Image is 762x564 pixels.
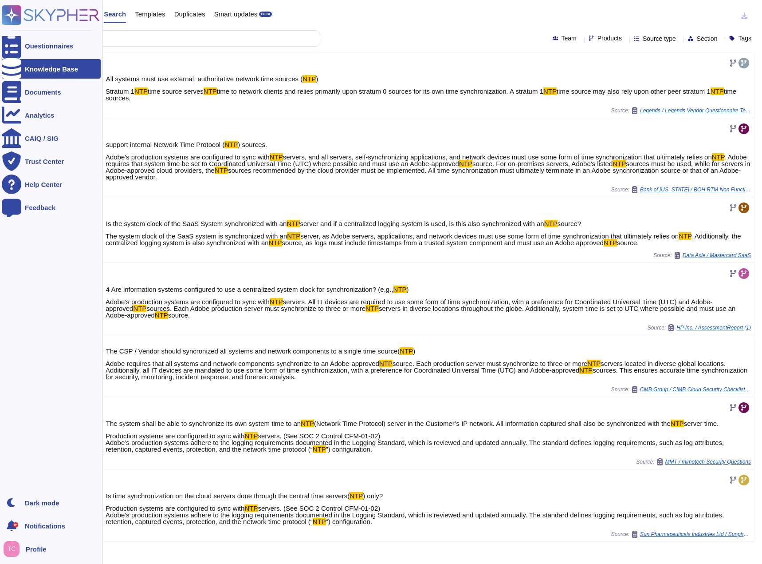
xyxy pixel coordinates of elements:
[2,175,101,194] a: Help Center
[25,112,55,119] div: Analytics
[2,105,101,125] a: Analytics
[2,151,101,171] a: Trust Center
[640,108,751,113] span: Legends / Legends Vendor Questionnaire Template 1 (1)
[106,432,724,453] span: servers. (See SOC 2 Control CFM-01-02) Adobe’s production systems adhere to the logging requireme...
[300,220,544,227] span: server and if a centralized logging system is used, is this also synchronized with an
[611,531,751,538] span: Source:
[679,232,691,240] mark: NTP
[393,286,407,293] mark: NTP
[611,186,751,193] span: Source:
[25,89,61,95] div: Documents
[2,59,101,79] a: Knowledge Base
[282,239,604,246] span: source, as logs must include timestamps from a trusted system component and must use an Adobe app...
[544,220,558,227] mark: NTP
[106,504,724,525] span: servers. (See SOC 2 Control CFM-01-02) Adobe’s production systems adhere to the logging requireme...
[26,546,47,552] span: Profile
[25,181,62,188] div: Help Center
[106,366,747,381] span: sources. This ensures accurate time synchronization for security, monitoring, incident response, ...
[214,11,258,17] span: Smart updates
[313,518,326,525] mark: NTP
[640,387,751,392] span: CMB Group / CIMB Cloud Security Checklist v1.4
[168,311,190,319] span: source.
[146,305,365,312] span: sources. Each Adobe production server must synchronize to three or more
[106,360,379,367] span: Adobe requires that all systems and network components synchronize to an Adobe-approved
[224,141,238,148] mark: NTP
[413,347,415,355] span: )
[613,160,626,167] mark: NTP
[106,167,741,181] span: sources recommended by the cloud provider must be implemented. All time synchronization must ulti...
[106,87,736,102] span: time sources.
[25,66,78,72] div: Knowledge Base
[155,311,168,319] mark: NTP
[653,252,751,259] span: Source:
[269,239,282,246] mark: NTP
[712,153,724,161] mark: NTP
[259,12,272,17] div: BETA
[665,459,751,465] span: MMT / mimotech Security Questions
[25,523,65,529] span: Notifications
[326,445,372,453] span: ”) configuration.
[4,541,20,557] img: user
[648,324,751,331] span: Source:
[643,36,676,42] span: Source type
[287,220,300,227] mark: NTP
[244,504,258,512] mark: NTP
[106,286,393,293] span: 4 Are information systems configured to use a centralized system clock for synchronization? (e.g.,
[365,305,379,312] mark: NTP
[134,87,148,95] mark: NTP
[106,232,287,240] span: The system clock of the SaaS system is synchronized with an
[106,141,225,148] span: support internal Network Time Protocol (
[611,107,751,114] span: Source:
[617,239,639,246] span: source.
[106,305,735,319] span: servers in diverse locations throughout the globe. Additionally, system time is set to UTC where ...
[25,158,64,165] div: Trust Center
[25,500,59,506] div: Dark mode
[106,153,747,167] span: . Adobe requires that system time be set to Coordinated Universal Time (UTC) where possible and m...
[597,35,622,41] span: Products
[611,386,751,393] span: Source:
[133,305,146,312] mark: NTP
[676,325,751,330] span: HP Inc. / AssessmentReport (1)
[106,298,712,312] span: servers. All IT devices are required to use some form of time synchronization, with a preference ...
[640,187,751,192] span: Bank of [US_STATE] / BOH RTM Non Functional Requirements v2.0
[270,153,283,161] mark: NTP
[640,532,751,537] span: Sun Pharmaceuticals Industries Ltd / Sunpharma CloudSecurity SaaS Assessment v1
[300,232,679,240] span: server, as Adobe servers, applications, and network devices must use some form of time synchroniz...
[636,458,751,465] span: Source:
[711,87,724,95] mark: NTP
[135,11,165,17] span: Templates
[106,420,301,427] span: The system shall be able to synchronize its own system time to an
[557,87,711,95] span: time source may also rely upon other peer stratum 1
[472,160,613,167] span: source. For on-premises servers, Adobe's listed
[301,420,314,427] mark: NTP
[13,522,18,528] div: 9+
[2,82,101,102] a: Documents
[400,347,413,355] mark: NTP
[287,232,300,240] mark: NTP
[2,36,101,56] a: Questionnaires
[543,87,557,95] mark: NTP
[671,420,684,427] mark: NTP
[697,36,718,42] span: Section
[313,445,326,453] mark: NTP
[106,220,287,227] span: Is the system clock of the SaaS System synchronized with an
[217,87,543,95] span: time to network clients and relies primarily upon stratum 0 sources for its own time synchronizat...
[215,167,228,174] mark: NTP
[2,128,101,148] a: CAIQ / SIG
[270,298,283,306] mark: NTP
[363,492,383,500] span: ) only?
[106,432,244,440] span: Production systems are configured to sync with
[25,43,73,49] div: Questionnaires
[2,539,26,559] button: user
[459,160,472,167] mark: NTP
[25,135,59,142] div: CAIQ / SIG
[106,347,400,355] span: The CSP / Vendor should syncronized all systems and network components to a single time source(
[558,220,581,227] span: source?
[148,87,204,95] span: time source serves
[106,75,303,83] span: All systems must use external, authoritative network time sources (
[587,360,601,367] mark: NTP
[25,204,55,211] div: Feedback
[283,153,712,161] span: servers, and all servers, self-synchronizing applications, and network devices must use some form...
[604,239,617,246] mark: NTP
[106,504,244,512] span: Production systems are configured to sync with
